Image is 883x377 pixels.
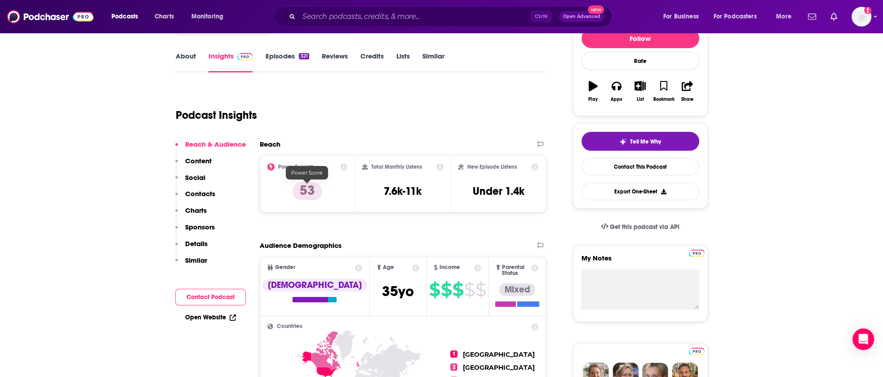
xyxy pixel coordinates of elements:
[827,9,841,24] a: Show notifications dropdown
[175,189,215,206] button: Contacts
[852,328,874,350] div: Open Intercom Messenger
[588,5,604,14] span: New
[175,223,215,239] button: Sponsors
[864,7,871,14] svg: Add a profile image
[675,75,699,108] button: Share
[185,314,236,321] a: Open Website
[559,11,604,22] button: Open AdvancedNew
[770,9,803,24] button: open menu
[663,10,699,23] span: For Business
[852,7,871,27] button: Show profile menu
[689,250,705,257] img: Podchaser Pro
[467,164,517,170] h2: New Episode Listens
[185,140,246,148] p: Reach & Audience
[260,140,280,148] h2: Reach
[260,241,342,250] h2: Audience Demographics
[804,9,820,24] a: Show notifications dropdown
[382,283,414,300] span: 35 yo
[283,6,621,27] div: Search podcasts, credits, & more...
[652,75,675,108] button: Bookmark
[175,289,246,305] button: Contact Podcast
[299,53,309,59] div: 321
[185,239,208,248] p: Details
[175,206,207,223] button: Charts
[360,52,384,72] a: Credits
[191,10,223,23] span: Monitoring
[630,138,661,145] span: Tell Me Why
[185,157,212,165] p: Content
[581,75,605,108] button: Play
[299,9,531,24] input: Search podcasts, credits, & more...
[450,350,457,358] span: 1
[637,97,644,102] div: List
[441,283,452,297] span: $
[852,7,871,27] img: User Profile
[439,265,460,270] span: Income
[322,52,348,72] a: Reviews
[185,189,215,198] p: Contacts
[581,132,699,151] button: tell me why sparkleTell Me Why
[463,350,535,359] span: [GEOGRAPHIC_DATA]
[275,265,295,270] span: Gender
[383,265,394,270] span: Age
[502,265,530,276] span: Parental Status
[499,283,535,296] div: Mixed
[185,206,207,215] p: Charts
[463,364,535,372] span: [GEOGRAPHIC_DATA]
[286,166,328,180] div: Power Score
[581,158,699,175] a: Contact This Podcast
[475,283,486,297] span: $
[605,75,628,108] button: Apps
[209,52,253,72] a: InsightsPodchaser Pro
[176,108,257,122] h1: Podcast Insights
[611,97,622,102] div: Apps
[610,223,679,231] span: Get this podcast via API
[105,9,150,24] button: open menu
[588,97,598,102] div: Play
[262,279,367,292] div: [DEMOGRAPHIC_DATA]
[708,9,770,24] button: open menu
[396,52,410,72] a: Lists
[185,223,215,231] p: Sponsors
[852,7,871,27] span: Logged in as SusanHershberg
[237,53,253,60] img: Podchaser Pro
[689,346,705,355] a: Pro website
[175,239,208,256] button: Details
[563,14,600,19] span: Open Advanced
[450,364,457,371] span: 2
[422,52,444,72] a: Similar
[265,52,309,72] a: Episodes321
[277,323,302,329] span: Countries
[185,256,207,265] p: Similar
[657,9,710,24] button: open menu
[111,10,138,23] span: Podcasts
[653,97,674,102] div: Bookmark
[581,254,699,269] label: My Notes
[714,10,757,23] span: For Podcasters
[384,184,422,198] h3: 7.6k-11k
[628,75,652,108] button: List
[473,184,524,198] h3: Under 1.4k
[149,9,179,24] a: Charts
[7,8,93,25] img: Podchaser - Follow, Share and Rate Podcasts
[293,182,322,200] p: 53
[689,348,705,355] img: Podchaser Pro
[464,283,475,297] span: $
[594,216,687,238] a: Get this podcast via API
[176,52,196,72] a: About
[429,283,440,297] span: $
[581,28,699,48] button: Follow
[581,183,699,200] button: Export One-Sheet
[185,173,205,182] p: Social
[681,97,693,102] div: Share
[689,248,705,257] a: Pro website
[453,283,463,297] span: $
[175,140,246,157] button: Reach & Audience
[581,52,699,70] div: Rate
[371,164,422,170] h2: Total Monthly Listens
[175,157,212,173] button: Content
[531,11,552,22] span: Ctrl K
[185,9,235,24] button: open menu
[776,10,791,23] span: More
